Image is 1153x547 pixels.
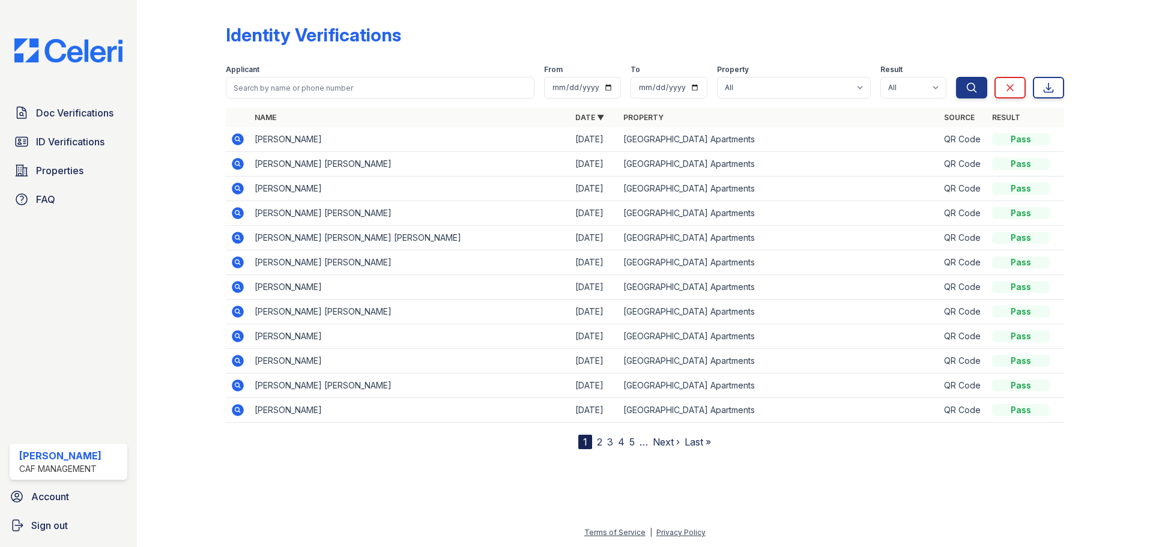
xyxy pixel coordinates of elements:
a: Privacy Policy [656,528,706,537]
td: QR Code [939,300,987,324]
td: [PERSON_NAME] [250,275,570,300]
td: [GEOGRAPHIC_DATA] Apartments [619,201,939,226]
td: [PERSON_NAME] [250,177,570,201]
td: [GEOGRAPHIC_DATA] Apartments [619,324,939,349]
td: [DATE] [570,398,619,423]
a: Terms of Service [584,528,646,537]
label: Property [717,65,749,74]
td: [GEOGRAPHIC_DATA] Apartments [619,349,939,373]
a: 3 [607,436,613,448]
td: [PERSON_NAME] [250,398,570,423]
td: QR Code [939,152,987,177]
td: [GEOGRAPHIC_DATA] Apartments [619,373,939,398]
label: Result [880,65,903,74]
a: 4 [618,436,625,448]
td: QR Code [939,275,987,300]
div: Pass [992,158,1050,170]
td: [DATE] [570,127,619,152]
span: Account [31,489,69,504]
div: Pass [992,256,1050,268]
td: [GEOGRAPHIC_DATA] Apartments [619,250,939,275]
td: [DATE] [570,300,619,324]
td: [DATE] [570,226,619,250]
td: QR Code [939,373,987,398]
a: Date ▼ [575,113,604,122]
div: Pass [992,355,1050,367]
div: Pass [992,281,1050,293]
td: [GEOGRAPHIC_DATA] Apartments [619,275,939,300]
label: To [631,65,640,74]
td: [PERSON_NAME] [PERSON_NAME] [PERSON_NAME] [250,226,570,250]
div: CAF Management [19,463,101,475]
td: [DATE] [570,177,619,201]
td: [GEOGRAPHIC_DATA] Apartments [619,398,939,423]
a: Last » [685,436,711,448]
td: QR Code [939,349,987,373]
div: Pass [992,379,1050,391]
div: [PERSON_NAME] [19,449,101,463]
label: Applicant [226,65,259,74]
a: Name [255,113,276,122]
div: Pass [992,306,1050,318]
td: QR Code [939,250,987,275]
td: [GEOGRAPHIC_DATA] Apartments [619,300,939,324]
td: QR Code [939,398,987,423]
td: [DATE] [570,250,619,275]
td: [DATE] [570,152,619,177]
span: FAQ [36,192,55,207]
div: Identity Verifications [226,24,401,46]
span: … [640,435,648,449]
div: Pass [992,183,1050,195]
div: 1 [578,435,592,449]
td: [GEOGRAPHIC_DATA] Apartments [619,152,939,177]
td: QR Code [939,324,987,349]
td: [PERSON_NAME] [PERSON_NAME] [250,201,570,226]
span: Sign out [31,518,68,533]
td: [PERSON_NAME] [PERSON_NAME] [250,300,570,324]
a: Properties [10,159,127,183]
span: Properties [36,163,83,178]
a: Next › [653,436,680,448]
td: [DATE] [570,373,619,398]
a: Property [623,113,664,122]
a: 5 [629,436,635,448]
td: [PERSON_NAME] [PERSON_NAME] [250,250,570,275]
div: | [650,528,652,537]
td: [DATE] [570,275,619,300]
a: FAQ [10,187,127,211]
a: Account [5,485,132,509]
span: ID Verifications [36,134,104,149]
div: Pass [992,133,1050,145]
input: Search by name or phone number [226,77,534,98]
td: [DATE] [570,324,619,349]
td: QR Code [939,226,987,250]
label: From [544,65,563,74]
td: [PERSON_NAME] [250,127,570,152]
a: Sign out [5,513,132,537]
a: Result [992,113,1020,122]
td: [PERSON_NAME] [PERSON_NAME] [250,373,570,398]
img: CE_Logo_Blue-a8612792a0a2168367f1c8372b55b34899dd931a85d93a1a3d3e32e68fde9ad4.png [5,38,132,62]
div: Pass [992,232,1050,244]
div: Pass [992,330,1050,342]
td: [GEOGRAPHIC_DATA] Apartments [619,226,939,250]
td: [DATE] [570,201,619,226]
td: [DATE] [570,349,619,373]
td: QR Code [939,127,987,152]
td: [GEOGRAPHIC_DATA] Apartments [619,177,939,201]
td: QR Code [939,177,987,201]
a: 2 [597,436,602,448]
div: Pass [992,404,1050,416]
td: [PERSON_NAME] [250,349,570,373]
td: [GEOGRAPHIC_DATA] Apartments [619,127,939,152]
div: Pass [992,207,1050,219]
a: ID Verifications [10,130,127,154]
a: Doc Verifications [10,101,127,125]
td: [PERSON_NAME] [PERSON_NAME] [250,152,570,177]
td: QR Code [939,201,987,226]
span: Doc Verifications [36,106,113,120]
td: [PERSON_NAME] [250,324,570,349]
a: Source [944,113,975,122]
